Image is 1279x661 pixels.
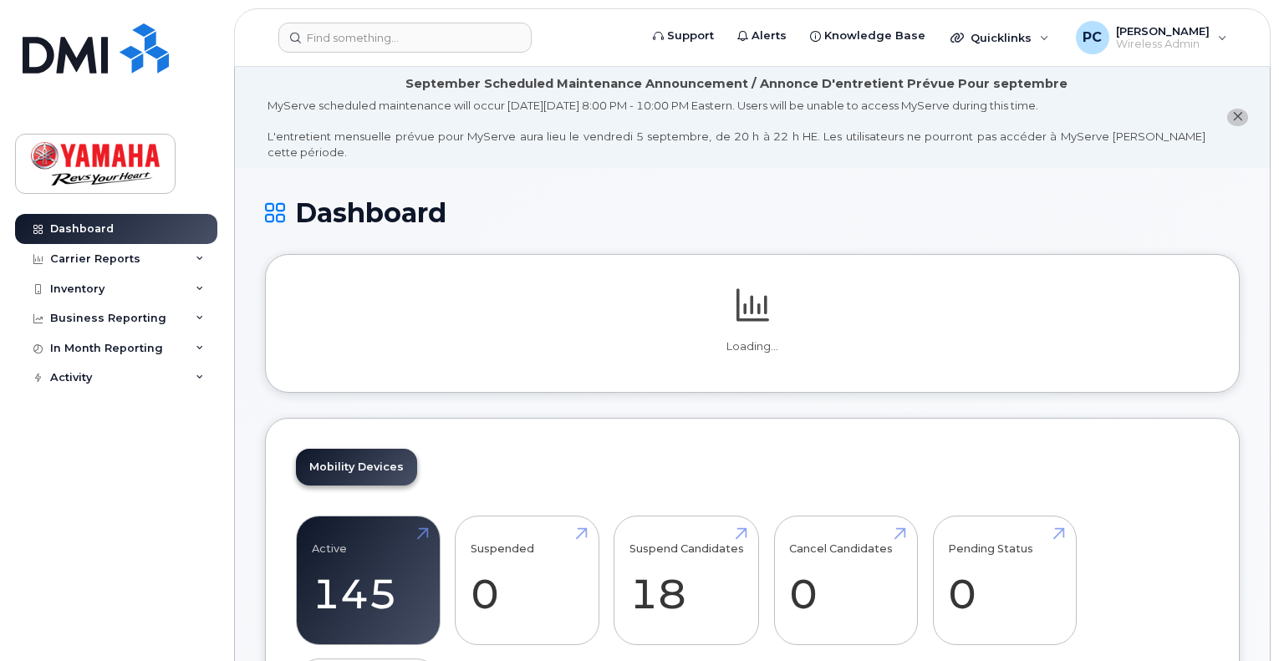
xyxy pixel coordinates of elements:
h1: Dashboard [265,198,1240,227]
div: MyServe scheduled maintenance will occur [DATE][DATE] 8:00 PM - 10:00 PM Eastern. Users will be u... [268,98,1205,160]
a: Suspended 0 [471,526,583,636]
button: close notification [1227,109,1248,126]
p: Loading... [296,339,1209,354]
div: September Scheduled Maintenance Announcement / Annonce D'entretient Prévue Pour septembre [405,75,1068,93]
a: Mobility Devices [296,449,417,486]
a: Pending Status 0 [948,526,1061,636]
a: Cancel Candidates 0 [789,526,902,636]
a: Suspend Candidates 18 [629,526,744,636]
a: Active 145 [312,526,425,636]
